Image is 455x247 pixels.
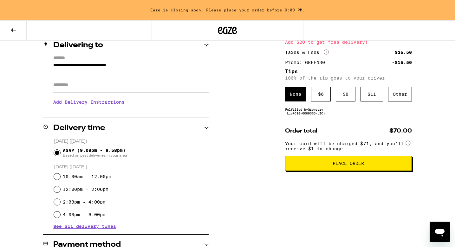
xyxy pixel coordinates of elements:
[392,60,412,65] div: -$16.50
[285,107,412,115] div: Fulfilled by Growcery (Lic# C10-0000336-LIC )
[361,87,383,101] div: $ 11
[285,40,412,44] div: Add $20 to get free delivery!
[285,128,317,134] span: Order total
[395,50,412,55] div: $26.50
[285,60,329,65] div: Promo: GREEN30
[285,156,412,171] button: Place Order
[285,139,404,151] span: Your card will be charged $71, and you’ll receive $1 in change
[63,148,127,158] span: ASAP (9:08pm - 9:58pm)
[63,199,106,205] label: 2:00pm - 4:00pm
[54,139,209,145] p: [DATE] ([DATE])
[333,161,364,166] span: Place Order
[63,174,111,179] label: 10:00am - 12:00pm
[285,87,306,101] div: None
[430,222,450,242] iframe: Button to launch messaging window
[285,69,412,74] h5: Tips
[53,42,103,49] h2: Delivering to
[53,109,209,114] p: We'll contact you at [PHONE_NUMBER] when we arrive
[311,87,331,101] div: $ 6
[63,187,108,192] label: 12:00pm - 2:00pm
[63,153,127,158] span: Based on past deliveries in your area
[53,95,209,109] h3: Add Delivery Instructions
[285,49,329,55] div: Taxes & Fees
[53,224,116,229] button: See all delivery times
[336,87,355,101] div: $ 8
[53,124,105,132] h2: Delivery time
[389,128,412,134] span: $70.00
[285,75,412,81] p: 100% of the tip goes to your driver
[388,87,412,101] div: Other
[63,212,106,217] label: 4:00pm - 6:00pm
[54,164,209,170] p: [DATE] ([DATE])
